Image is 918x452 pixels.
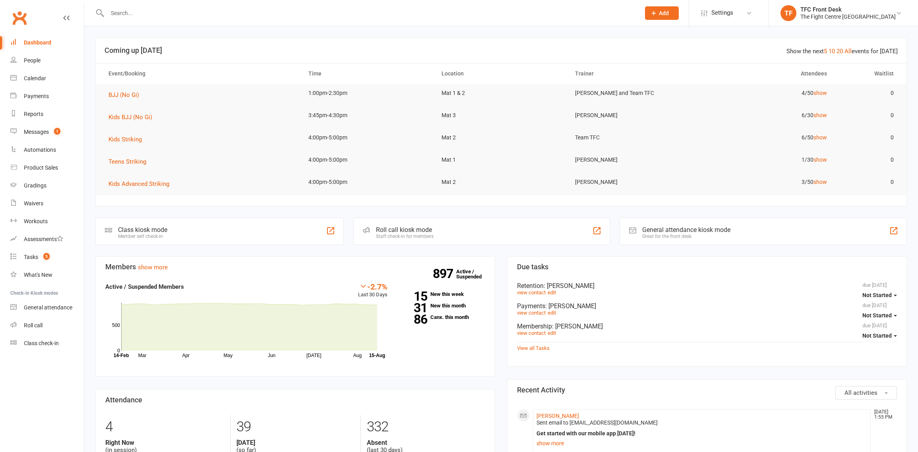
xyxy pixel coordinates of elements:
[108,90,145,100] button: BJJ (No Gi)
[659,10,669,16] span: Add
[54,128,60,135] span: 1
[108,180,169,187] span: Kids Advanced Striking
[517,345,550,351] a: View all Tasks
[108,136,142,143] span: Kids Striking
[10,317,84,334] a: Roll call
[835,386,897,400] button: All activities
[837,48,843,55] a: 20
[10,212,84,230] a: Workouts
[701,173,834,191] td: 3/50
[456,263,491,285] a: 897Active / Suspended
[862,312,892,319] span: Not Started
[834,173,901,191] td: 0
[105,263,485,271] h3: Members
[108,158,146,165] span: Teens Striking
[844,48,852,55] a: All
[536,430,867,437] div: Get started with our mobile app [DATE]!
[376,226,434,234] div: Roll call kiosk mode
[862,288,897,302] button: Not Started
[834,151,901,169] td: 0
[844,389,877,396] span: All activities
[434,128,567,147] td: Mat 2
[108,114,152,121] span: Kids BJJ (No Gi)
[536,438,867,449] a: show more
[24,129,49,135] div: Messages
[568,151,701,169] td: [PERSON_NAME]
[24,75,46,81] div: Calendar
[568,84,701,102] td: [PERSON_NAME] and Team TFC
[813,179,827,185] a: show
[813,112,827,118] a: show
[10,52,84,70] a: People
[548,290,556,296] a: edit
[870,410,897,420] time: [DATE] 1:55 PM
[10,299,84,317] a: General attendance kiosk mode
[517,290,546,296] a: view contact
[834,128,901,147] td: 0
[813,90,827,96] a: show
[10,248,84,266] a: Tasks 5
[24,340,59,346] div: Class check-in
[108,91,139,99] span: BJJ (No Gi)
[301,173,434,191] td: 4:00pm-5:00pm
[399,302,427,314] strong: 31
[434,106,567,125] td: Mat 3
[10,334,84,352] a: Class kiosk mode
[568,128,701,147] td: Team TFC
[10,195,84,212] a: Waivers
[548,310,556,316] a: edit
[642,226,730,234] div: General attendance kiosk mode
[108,179,175,189] button: Kids Advanced Striking
[786,46,898,56] div: Show the next events for [DATE]
[10,8,29,28] a: Clubworx
[399,303,486,308] a: 31New this month
[24,182,46,189] div: Gradings
[24,322,43,328] div: Roll call
[701,84,834,102] td: 4/50
[536,419,658,426] span: Sent email to [EMAIL_ADDRESS][DOMAIN_NAME]
[800,6,896,13] div: TFC Front Desk
[568,173,701,191] td: [PERSON_NAME]
[10,159,84,177] a: Product Sales
[236,415,355,439] div: 39
[834,64,901,84] th: Waitlist
[301,84,434,102] td: 1:00pm-2:30pm
[376,234,434,239] div: Staff check-in for members
[24,147,56,153] div: Automations
[118,226,167,234] div: Class kiosk mode
[24,93,49,99] div: Payments
[105,46,898,54] h3: Coming up [DATE]
[701,151,834,169] td: 1/30
[24,200,43,207] div: Waivers
[301,151,434,169] td: 4:00pm-5:00pm
[568,64,701,84] th: Trainer
[834,106,901,125] td: 0
[10,123,84,141] a: Messages 1
[434,151,567,169] td: Mat 1
[10,230,84,248] a: Assessments
[105,396,485,404] h3: Attendance
[24,272,52,278] div: What's New
[358,282,387,299] div: Last 30 Days
[24,254,38,260] div: Tasks
[24,218,48,224] div: Workouts
[642,234,730,239] div: Great for the front desk
[10,34,84,52] a: Dashboard
[544,282,595,290] span: : [PERSON_NAME]
[862,292,892,298] span: Not Started
[301,64,434,84] th: Time
[101,64,301,84] th: Event/Booking
[862,308,897,323] button: Not Started
[24,39,51,46] div: Dashboard
[536,413,579,419] a: [PERSON_NAME]
[10,105,84,123] a: Reports
[829,48,835,55] a: 10
[24,236,63,242] div: Assessments
[24,304,72,311] div: General attendance
[552,323,603,330] span: : [PERSON_NAME]
[434,173,567,191] td: Mat 2
[10,266,84,284] a: What's New
[824,48,827,55] a: 5
[138,264,168,271] a: show more
[399,290,427,302] strong: 15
